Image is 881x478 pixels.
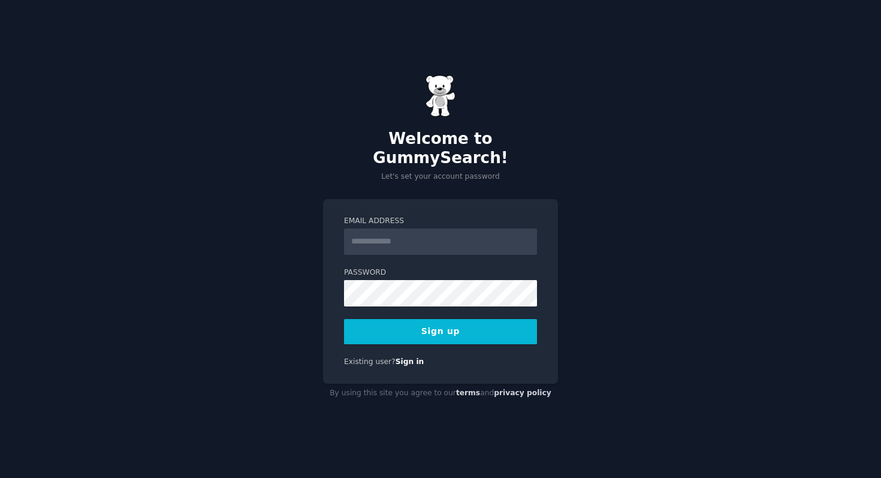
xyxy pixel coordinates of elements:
a: Sign in [396,357,424,366]
img: Gummy Bear [426,75,455,117]
span: Existing user? [344,357,396,366]
div: By using this site you agree to our and [323,384,558,403]
button: Sign up [344,319,537,344]
a: privacy policy [494,389,551,397]
label: Email Address [344,216,537,227]
a: terms [456,389,480,397]
h2: Welcome to GummySearch! [323,130,558,167]
label: Password [344,267,537,278]
p: Let's set your account password [323,172,558,182]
